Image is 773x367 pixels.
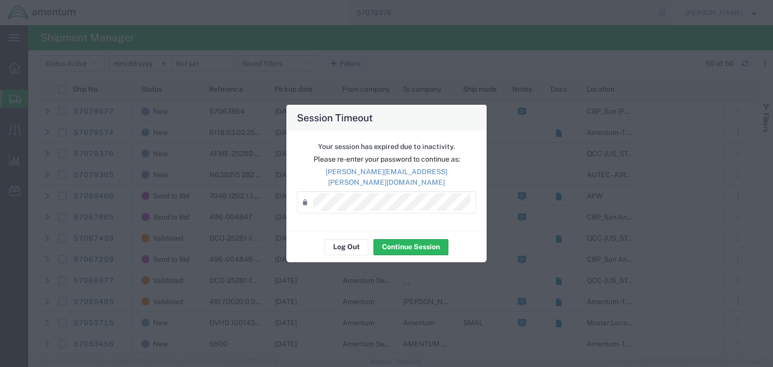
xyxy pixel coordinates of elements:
p: Please re-enter your password to continue as: [297,154,476,165]
p: [PERSON_NAME][EMAIL_ADDRESS][PERSON_NAME][DOMAIN_NAME] [297,167,476,188]
p: Your session has expired due to inactivity. [297,141,476,152]
h4: Session Timeout [297,110,373,125]
button: Log Out [325,239,368,255]
button: Continue Session [373,239,448,255]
